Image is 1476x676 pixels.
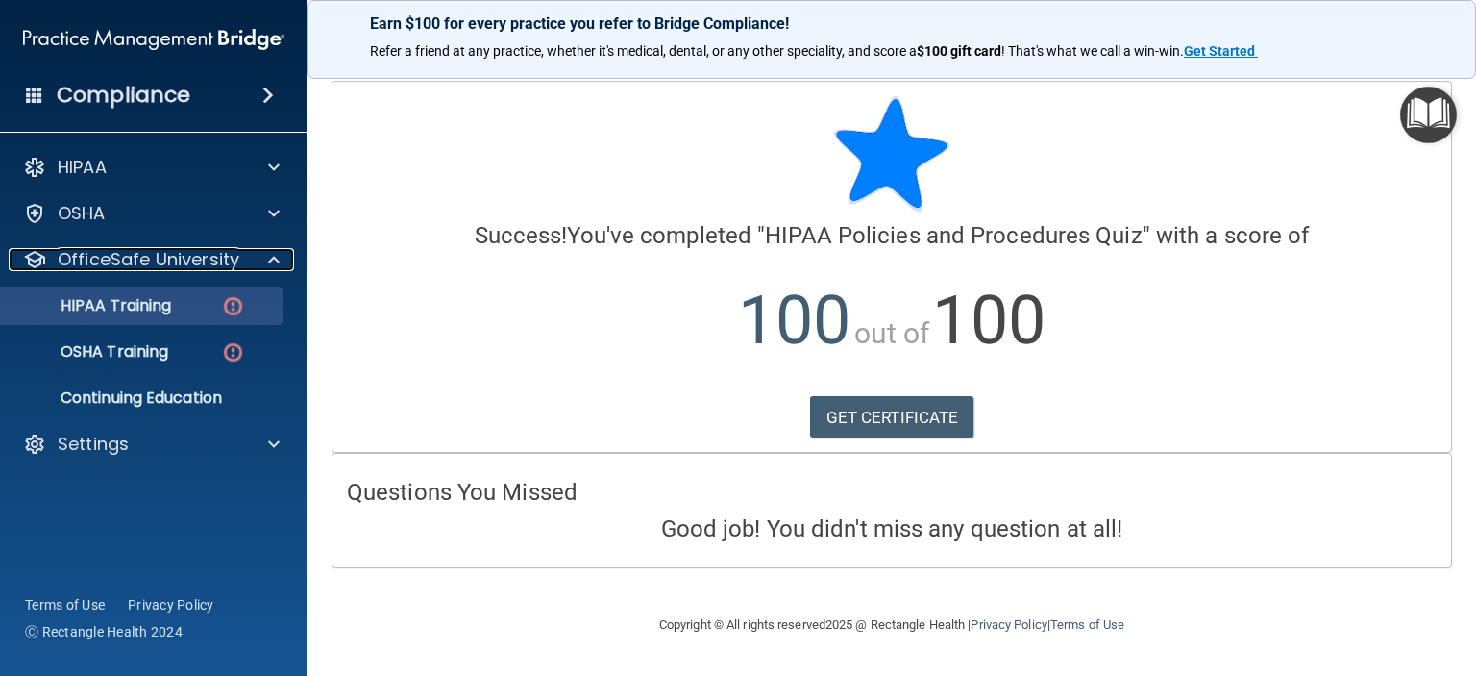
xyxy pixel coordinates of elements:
p: Continuing Education [12,388,275,408]
a: OSHA [23,202,280,225]
strong: $100 gift card [917,43,1001,59]
span: 100 [932,281,1045,360]
h4: Compliance [57,82,190,109]
span: ! That's what we call a win-win. [1001,43,1184,59]
h4: You've completed " " with a score of [347,223,1437,248]
p: Earn $100 for every practice you refer to Bridge Compliance! [370,14,1414,33]
span: Ⓒ Rectangle Health 2024 [25,622,183,641]
button: Open Resource Center [1400,87,1457,143]
span: Refer a friend at any practice, whether it's medical, dental, or any other speciality, and score a [370,43,917,59]
img: PMB logo [23,20,284,59]
a: Privacy Policy [128,595,214,614]
a: Terms of Use [1050,617,1124,632]
a: Settings [23,433,280,456]
img: danger-circle.6113f641.png [221,340,245,364]
a: GET CERTIFICATE [810,396,974,438]
span: out of [854,316,930,350]
span: Success! [475,222,568,249]
p: Settings [58,433,129,456]
p: OSHA [58,202,106,225]
strong: Get Started [1184,43,1255,59]
p: HIPAA [58,156,107,179]
p: HIPAA Training [12,296,171,315]
span: 100 [738,281,850,360]
h4: Questions You Missed [347,480,1437,505]
h4: Good job! You didn't miss any question at all! [347,516,1437,541]
a: Privacy Policy [971,617,1046,632]
p: OfficeSafe University [58,248,239,271]
img: blue-star-rounded.9d042014.png [834,96,949,212]
img: danger-circle.6113f641.png [221,294,245,318]
a: OfficeSafe University [23,248,280,271]
a: Get Started [1184,43,1258,59]
p: OSHA Training [12,342,168,362]
a: HIPAA [23,156,280,179]
a: Terms of Use [25,595,105,614]
span: HIPAA Policies and Procedures Quiz [765,222,1142,249]
div: Copyright © All rights reserved 2025 @ Rectangle Health | | [541,594,1242,656]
